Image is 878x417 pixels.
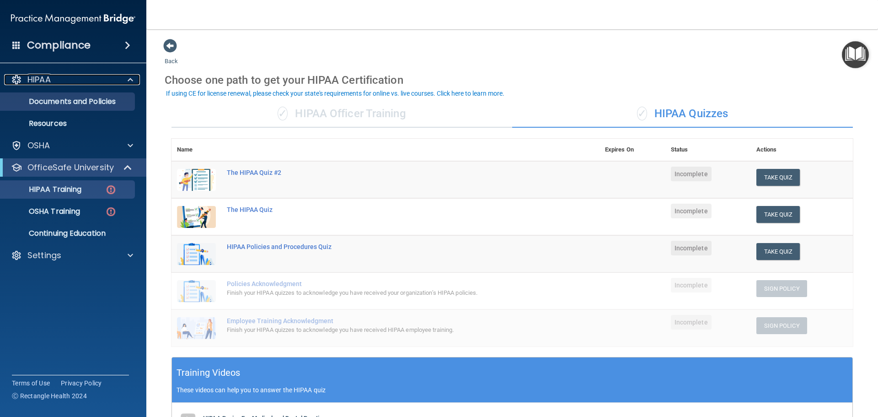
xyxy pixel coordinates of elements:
a: HIPAA [11,74,133,85]
button: Take Quiz [756,169,800,186]
img: danger-circle.6113f641.png [105,184,117,195]
a: Settings [11,250,133,261]
a: Back [165,47,178,65]
a: Terms of Use [12,379,50,388]
p: HIPAA [27,74,51,85]
img: danger-circle.6113f641.png [105,206,117,217]
h4: Compliance [27,39,91,52]
button: Sign Policy [756,280,807,297]
span: Incomplete [671,204,712,218]
p: Continuing Education [6,229,131,238]
span: Incomplete [671,167,712,181]
div: HIPAA Quizzes [512,100,853,128]
button: Take Quiz [756,243,800,260]
span: Incomplete [671,278,712,292]
div: Employee Training Acknowledgment [227,317,554,325]
th: Name [171,139,221,161]
div: HIPAA Officer Training [171,100,512,128]
div: Finish your HIPAA quizzes to acknowledge you have received your organization’s HIPAA policies. [227,287,554,298]
p: Documents and Policies [6,97,131,106]
div: The HIPAA Quiz [227,206,554,213]
button: Sign Policy [756,317,807,334]
img: PMB logo [11,10,135,28]
span: Incomplete [671,241,712,255]
div: Choose one path to get your HIPAA Certification [165,67,860,93]
span: ✓ [637,107,647,120]
a: Privacy Policy [61,379,102,388]
button: Open Resource Center [842,41,869,68]
p: OSHA Training [6,207,80,216]
button: Take Quiz [756,206,800,223]
div: Finish your HIPAA quizzes to acknowledge you have received HIPAA employee training. [227,325,554,336]
span: ✓ [278,107,288,120]
p: These videos can help you to answer the HIPAA quiz [177,386,848,394]
th: Status [665,139,751,161]
p: HIPAA Training [6,185,81,194]
button: If using CE for license renewal, please check your state's requirements for online vs. live cours... [165,89,506,98]
th: Actions [751,139,853,161]
a: OfficeSafe University [11,162,133,173]
span: Incomplete [671,315,712,330]
h5: Training Videos [177,365,241,381]
p: OfficeSafe University [27,162,114,173]
div: The HIPAA Quiz #2 [227,169,554,176]
th: Expires On [600,139,665,161]
div: Policies Acknowledgment [227,280,554,287]
div: HIPAA Policies and Procedures Quiz [227,243,554,250]
p: Settings [27,250,61,261]
p: OSHA [27,140,50,151]
a: OSHA [11,140,133,151]
div: If using CE for license renewal, please check your state's requirements for online vs. live cours... [166,90,504,97]
span: Ⓒ Rectangle Health 2024 [12,391,87,401]
p: Resources [6,119,131,128]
